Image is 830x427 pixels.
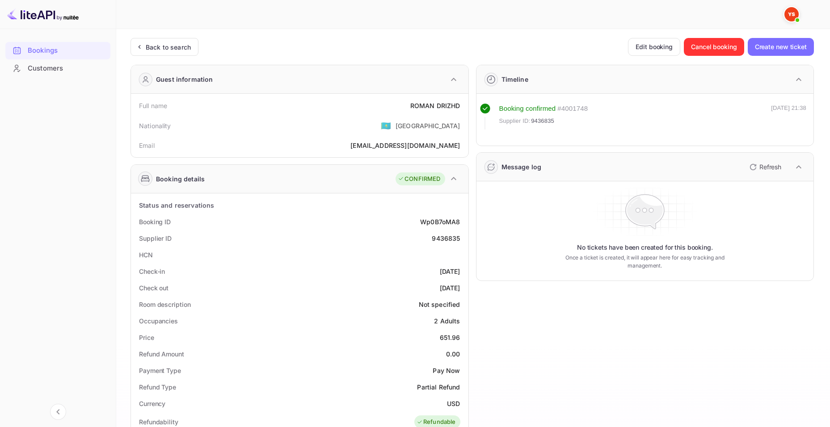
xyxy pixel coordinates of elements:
[434,316,460,326] div: 2 Adults
[5,42,110,59] a: Bookings
[139,234,172,243] div: Supplier ID
[398,175,440,184] div: CONFIRMED
[684,38,744,56] button: Cancel booking
[139,217,171,226] div: Booking ID
[447,399,460,408] div: USD
[139,267,165,276] div: Check-in
[7,7,79,21] img: LiteAPI logo
[554,254,736,270] p: Once a ticket is created, it will appear here for easy tracking and management.
[139,399,165,408] div: Currency
[628,38,680,56] button: Edit booking
[139,349,184,359] div: Refund Amount
[499,104,556,114] div: Booking confirmed
[417,418,456,427] div: Refundable
[139,417,178,427] div: Refundability
[446,349,460,359] div: 0.00
[350,141,460,150] div: [EMAIL_ADDRESS][DOMAIN_NAME]
[396,121,460,130] div: [GEOGRAPHIC_DATA]
[139,316,178,326] div: Occupancies
[146,42,191,52] div: Back to search
[771,104,806,130] div: [DATE] 21:38
[28,63,106,74] div: Customers
[139,101,167,110] div: Full name
[420,217,460,226] div: Wp0B7oMA8
[381,117,391,134] span: United States
[139,366,181,375] div: Payment Type
[557,104,588,114] div: # 4001748
[139,333,154,342] div: Price
[499,117,531,126] span: Supplier ID:
[139,141,155,150] div: Email
[139,201,214,210] div: Status and reservations
[419,300,460,309] div: Not specified
[5,60,110,77] div: Customers
[748,38,814,56] button: Create new ticket
[410,101,460,110] div: ROMAN DRIZHD
[5,60,110,76] a: Customers
[433,366,460,375] div: Pay Now
[440,267,460,276] div: [DATE]
[139,283,169,293] div: Check out
[501,162,542,172] div: Message log
[50,404,66,420] button: Collapse navigation
[531,117,554,126] span: 9436835
[784,7,799,21] img: Yandex Support
[577,243,713,252] p: No tickets have been created for this booking.
[744,160,785,174] button: Refresh
[432,234,460,243] div: 9436835
[156,75,213,84] div: Guest information
[139,300,190,309] div: Room description
[139,250,153,260] div: HCN
[139,121,171,130] div: Nationality
[417,382,460,392] div: Partial Refund
[501,75,528,84] div: Timeline
[759,162,781,172] p: Refresh
[440,333,460,342] div: 651.96
[440,283,460,293] div: [DATE]
[139,382,176,392] div: Refund Type
[156,174,205,184] div: Booking details
[28,46,106,56] div: Bookings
